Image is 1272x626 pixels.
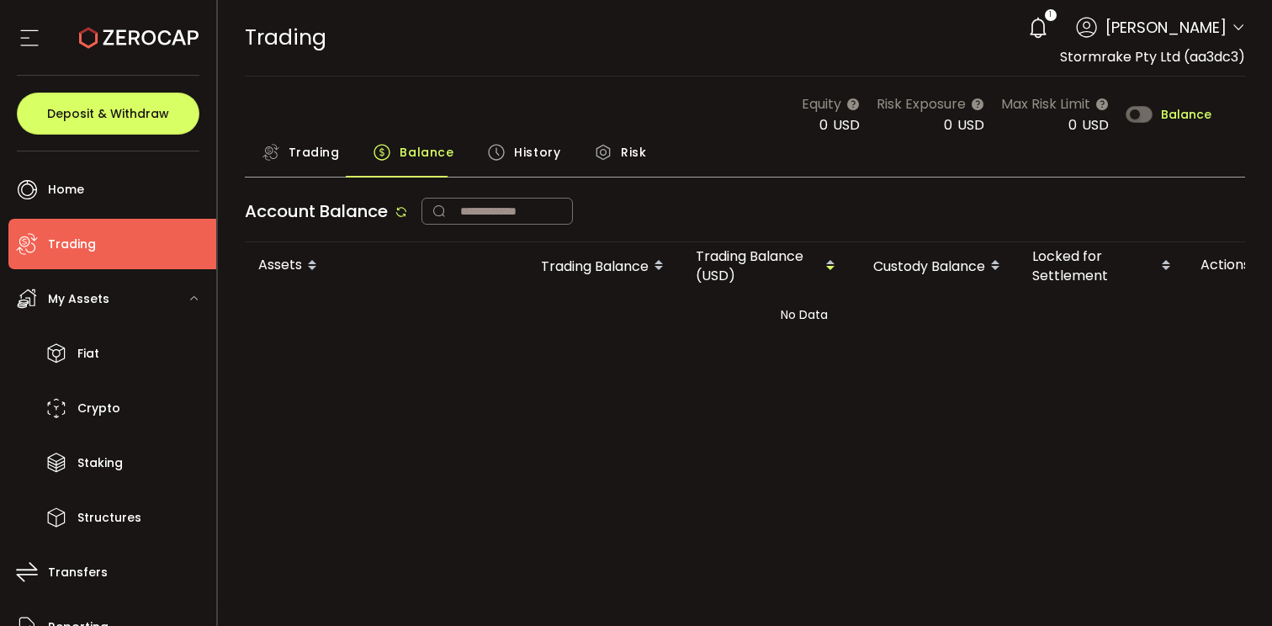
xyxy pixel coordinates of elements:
span: Fiat [77,342,99,366]
span: Risk [621,135,646,169]
span: [PERSON_NAME] [1105,16,1227,39]
div: Assets [245,252,514,280]
span: Account Balance [245,199,388,223]
span: Trading [289,135,340,169]
span: Balance [1161,109,1211,120]
span: Home [48,178,84,202]
div: Locked for Settlement [1019,247,1187,285]
span: Balance [400,135,453,169]
span: Max Risk Limit [1001,93,1090,114]
span: USD [1082,115,1109,135]
span: USD [957,115,984,135]
span: USD [833,115,860,135]
span: My Assets [48,287,109,311]
span: Structures [77,506,141,530]
div: Trading Balance [514,252,682,280]
span: Transfers [48,560,108,585]
span: Crypto [77,396,120,421]
span: 0 [944,115,952,135]
span: History [514,135,560,169]
span: Staking [77,451,123,475]
button: Deposit & Withdraw [17,93,199,135]
span: 0 [819,115,828,135]
span: Deposit & Withdraw [47,108,169,119]
div: Trading Balance (USD) [682,247,851,285]
span: Trading [245,23,326,52]
div: Custody Balance [851,252,1019,280]
span: 1 [1049,9,1052,21]
span: Stormrake Pty Ltd (aa3dc3) [1060,47,1245,66]
span: Risk Exposure [877,93,966,114]
span: Trading [48,232,96,257]
span: 0 [1068,115,1077,135]
span: Equity [802,93,841,114]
